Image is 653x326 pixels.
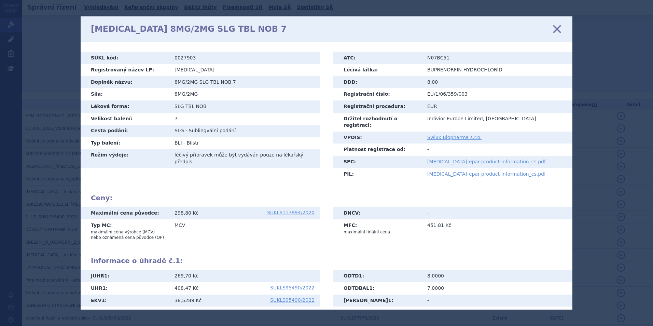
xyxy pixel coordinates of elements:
[81,113,169,125] th: Velikost balení:
[344,229,417,235] p: maximální finální cena
[104,273,108,279] span: 1
[81,52,169,64] th: SÚKL kód:
[267,210,315,215] a: SUKLS117994/2020
[81,149,169,168] th: Režim výdeje:
[422,88,572,100] td: EU/1/06/359/003
[100,310,104,315] span: 1
[169,64,320,76] td: [MEDICAL_DATA]
[552,24,562,34] a: zavřít
[169,76,320,89] td: 8MG/2MG SLG TBL NOB 7
[81,282,169,295] th: UHR :
[81,76,169,89] th: Doplněk názvu:
[359,273,362,279] span: 1
[175,140,182,146] span: BLI
[175,298,202,303] span: 38,5289 Kč
[427,171,546,177] a: [MEDICAL_DATA]-epar-product-information_cs.pdf
[422,64,572,76] td: BUPRENORFIN-HYDROCHLORID
[169,270,320,282] td: 269,70 Kč
[422,76,572,89] td: 8,00
[169,88,320,100] td: 8MG/2MG
[333,219,422,238] th: MFC:
[333,100,422,113] th: Registrační procedura:
[427,159,546,164] a: [MEDICAL_DATA]-epar-product-information_cs.pdf
[81,270,169,282] th: JUHR :
[169,307,320,319] td: E
[101,298,105,303] span: 1
[169,52,320,64] td: 0027903
[169,100,320,113] td: SLG TBL NOB
[333,168,422,180] th: PIL:
[91,24,287,34] h1: [MEDICAL_DATA] 8MG/2MG SLG TBL NOB 7
[422,100,572,113] td: EUR
[388,298,391,303] span: 1
[91,194,562,202] h2: Ceny:
[81,295,169,307] th: EKV :
[81,88,169,100] th: Síla:
[169,219,320,243] td: MCV
[333,76,422,89] th: DDD:
[333,88,422,100] th: Registrační číslo:
[91,257,562,265] h2: Informace o úhradě č. :
[169,113,320,125] td: 7
[333,52,422,64] th: ATC:
[183,140,185,146] span: -
[81,307,169,319] th: LIM :
[270,285,315,290] a: SUKLS95490/2022
[422,295,572,307] td: -
[333,64,422,76] th: Léčivá látka:
[422,144,572,156] td: -
[102,285,106,291] span: 1
[81,219,169,243] th: Typ MC:
[81,64,169,76] th: Registrovaný název LP:
[333,156,422,168] th: SPC:
[175,128,184,133] span: SLG
[81,207,169,219] th: Maximální cena původce:
[333,144,422,156] th: Platnost registrace od:
[369,285,373,291] span: 1
[187,140,199,146] span: Blistr
[333,270,422,282] th: ODTD :
[169,149,320,168] td: léčivý přípravek může být vydáván pouze na lékařský předpis
[189,128,236,133] span: Sublingvální podání
[422,219,572,238] td: 451,81 Kč
[422,113,572,132] td: Indivior Europe Limited, [GEOGRAPHIC_DATA]
[270,298,315,302] a: SUKLS95490/2022
[81,137,169,149] th: Typ balení:
[91,229,164,240] p: maximální cena výrobce (MCV) nebo oznámená cena původce (OP)
[422,282,572,295] td: 7,0000
[333,207,422,219] th: DNCV:
[175,285,198,291] span: 408,47 Kč
[333,113,422,132] th: Držitel rozhodnutí o registraci:
[333,295,422,307] th: [PERSON_NAME] :
[333,282,422,295] th: ODTDBAL :
[422,270,572,282] td: 8,0000
[81,100,169,113] th: Léková forma:
[175,210,198,216] span: 298,80 Kč
[422,207,572,219] td: -
[333,132,422,144] th: VPOIS:
[176,257,180,265] span: 1
[185,128,187,133] span: -
[427,135,482,140] a: Swixx Biopharma s.r.o.
[81,125,169,137] th: Cesta podání:
[422,52,572,64] td: N07BC51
